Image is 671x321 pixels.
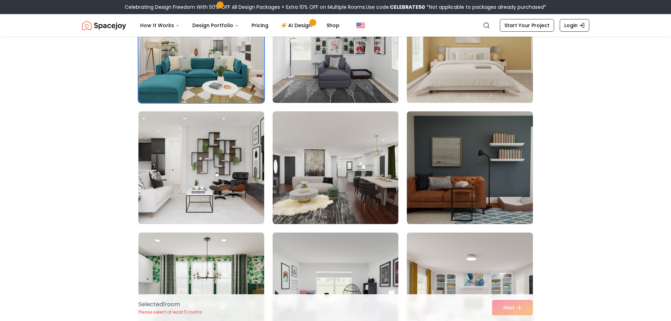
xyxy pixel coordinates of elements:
[273,111,398,224] img: Room room-5
[138,309,202,315] p: Please select at least 5 rooms
[125,4,546,11] div: Celebrating Design Freedom With 50% OFF All Design Packages + Extra 10% OFF on Multiple Rooms.
[138,300,202,309] p: Selected 1 room
[356,21,365,30] img: United States
[390,4,425,11] b: CELEBRATE50
[500,19,554,32] a: Start Your Project
[82,18,126,32] a: Spacejoy
[560,19,589,32] a: Login
[138,111,264,224] img: Room room-4
[407,111,533,224] img: Room room-6
[366,4,425,11] span: Use code:
[246,18,274,32] a: Pricing
[275,18,319,32] a: AI Design
[135,18,345,32] nav: Main
[82,14,589,37] nav: Global
[82,18,126,32] img: Spacejoy Logo
[187,18,244,32] button: Design Portfolio
[321,18,345,32] a: Shop
[425,4,546,11] span: *Not applicable to packages already purchased*
[135,18,185,32] button: How It Works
